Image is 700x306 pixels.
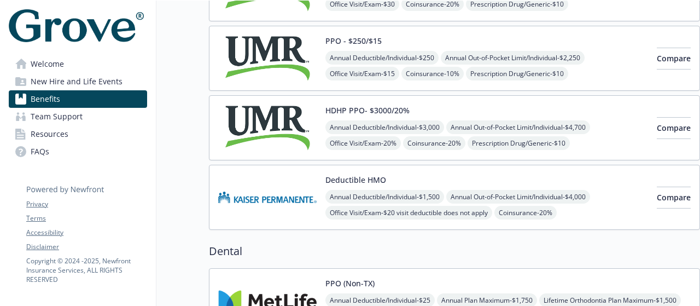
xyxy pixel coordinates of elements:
[9,143,147,160] a: FAQs
[9,108,147,125] a: Team Support
[325,174,386,186] button: Deductible HMO
[325,120,444,134] span: Annual Deductible/Individual - $3,000
[325,105,410,116] button: HDHP PPO- $3000/20%
[325,35,382,47] button: PPO - $250/$15
[26,199,147,209] a: Privacy
[325,51,439,65] span: Annual Deductible/Individual - $250
[325,278,375,289] button: PPO (Non-TX)
[218,35,317,82] img: UMR carrier logo
[657,117,691,139] button: Compare
[9,125,147,143] a: Resources
[446,120,590,134] span: Annual Out-of-Pocket Limit/Individual - $4,700
[466,67,568,80] span: Prescription Drug/Generic - $10
[9,55,147,73] a: Welcome
[31,108,83,125] span: Team Support
[325,67,399,80] span: Office Visit/Exam - $15
[468,136,570,150] span: Prescription Drug/Generic - $10
[26,228,147,238] a: Accessibility
[657,48,691,70] button: Compare
[31,55,64,73] span: Welcome
[657,192,691,203] span: Compare
[657,123,691,133] span: Compare
[9,90,147,108] a: Benefits
[446,190,590,204] span: Annual Out-of-Pocket Limit/Individual - $4,000
[325,190,444,204] span: Annual Deductible/Individual - $1,500
[218,105,317,151] img: UMR carrier logo
[26,256,147,284] p: Copyright © 2024 - 2025 , Newfront Insurance Services, ALL RIGHTS RESERVED
[31,125,68,143] span: Resources
[401,67,464,80] span: Coinsurance - 10%
[325,206,492,220] span: Office Visit/Exam - $20 visit deductible does not apply
[209,243,700,259] h2: Dental
[31,143,49,160] span: FAQs
[31,73,122,90] span: New Hire and Life Events
[657,187,691,209] button: Compare
[9,73,147,90] a: New Hire and Life Events
[26,213,147,223] a: Terms
[325,136,401,150] span: Office Visit/Exam - 20%
[26,242,147,252] a: Disclaimer
[403,136,465,150] span: Coinsurance - 20%
[441,51,585,65] span: Annual Out-of-Pocket Limit/Individual - $2,250
[657,53,691,63] span: Compare
[494,206,557,220] span: Coinsurance - 20%
[218,174,317,221] img: Kaiser Permanente Insurance Company carrier logo
[31,90,60,108] span: Benefits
